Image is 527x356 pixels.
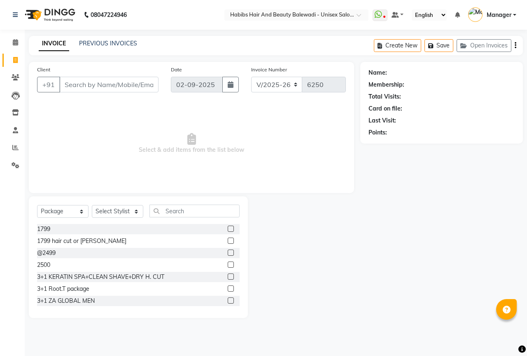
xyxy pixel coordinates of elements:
img: logo [21,3,77,26]
div: Points: [368,128,387,137]
div: 1799 [37,225,50,233]
iframe: chat widget [492,323,519,348]
label: Invoice Number [251,66,287,73]
div: @2499 [37,249,56,257]
button: Save [424,39,453,52]
div: 1799 hair cut or [PERSON_NAME] [37,237,126,245]
div: Last Visit: [368,116,396,125]
button: Open Invoices [457,39,511,52]
div: 3+1 KERATIN SPA+CLEAN SHAVE+DRY H. CUT [37,273,164,281]
label: Client [37,66,50,73]
div: 2500 [37,261,50,269]
button: Create New [374,39,421,52]
label: Date [171,66,182,73]
div: Membership: [368,80,404,89]
a: PREVIOUS INVOICES [79,40,137,47]
div: Card on file: [368,104,402,113]
input: Search [149,205,240,217]
span: Manager [487,11,511,19]
b: 08047224946 [91,3,127,26]
button: +91 [37,77,60,92]
input: Search by Name/Mobile/Email/Code [59,77,159,92]
img: Manager [468,7,483,22]
span: Select & add items from the list below [37,102,346,185]
div: 3+1 ZA GLOBAL MEN [37,297,95,305]
div: 3+1 Root.T package [37,285,89,293]
div: Name: [368,68,387,77]
div: Total Visits: [368,92,401,101]
a: INVOICE [39,36,69,51]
